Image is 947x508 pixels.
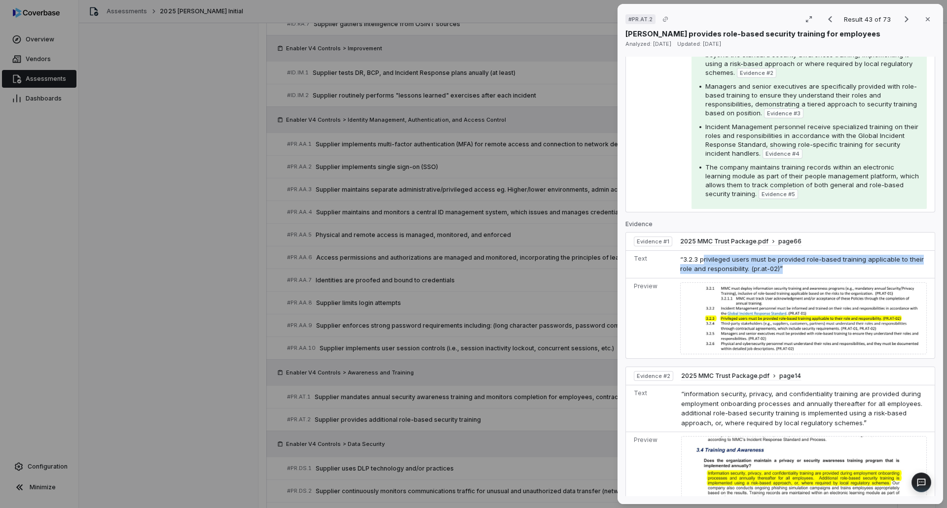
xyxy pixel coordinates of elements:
button: 2025 MMC Trust Package.pdfpage66 [680,237,801,246]
td: Preview [626,278,676,358]
img: adb59641e4894dad9b86f781c64e3c46_original.jpg_w1200.jpg [680,282,927,355]
span: Managers and senior executives are specifically provided with role-based training to ensure they ... [705,82,917,117]
span: # PR.AT.2 [628,15,653,23]
p: [PERSON_NAME] provides role-based security training for employees [625,29,880,39]
td: Text [626,385,677,432]
button: Previous result [820,13,840,25]
span: Analyzed: [DATE] [625,40,671,47]
span: Incident Management personnel receive specialized training on their roles and responsibilities in... [705,123,918,157]
span: “3.2.3 privileged users must be provided role-based training applicable to their role and respons... [680,255,924,273]
span: Evidence # 2 [637,372,670,380]
span: The company maintains training records within an electronic learning module as part of their peop... [705,163,919,198]
span: Evidence # 1 [637,237,669,245]
button: Next result [897,13,916,25]
span: Evidence # 5 [762,190,795,198]
span: “information security, privacy, and confidentiality training are provided during employment onboa... [681,390,922,427]
button: Copy link [656,10,674,28]
span: Evidence # 3 [767,109,801,117]
span: page 66 [778,237,801,245]
p: Evidence [625,220,935,232]
span: page 14 [779,372,801,380]
button: 2025 MMC Trust Package.pdfpage14 [681,372,801,380]
span: Updated: [DATE] [677,40,721,47]
td: Text [626,250,676,278]
span: 2025 MMC Trust Package.pdf [681,372,769,380]
span: The company provides additional role-based security training beyond the standard security awarene... [705,42,912,76]
p: Result 43 of 73 [844,14,893,25]
span: Evidence # 2 [740,69,773,77]
span: 2025 MMC Trust Package.pdf [680,237,768,245]
span: Evidence # 4 [765,150,800,158]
